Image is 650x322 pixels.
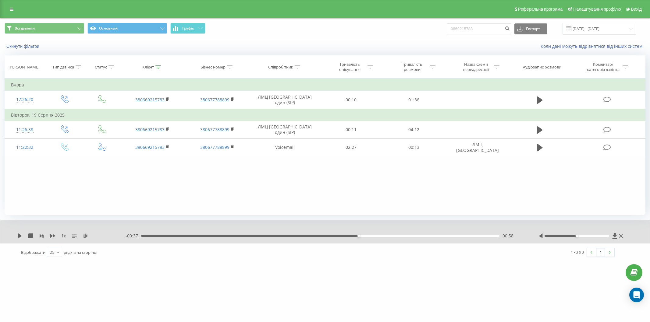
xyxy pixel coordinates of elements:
[200,97,229,103] a: 380677788899
[585,62,621,72] div: Коментар/категорія дзвінка
[126,233,141,239] span: - 00:37
[15,26,35,31] span: Всі дзвінки
[460,62,492,72] div: Назва схеми переадресації
[5,44,42,49] button: Скинути фільтри
[11,142,39,153] div: 11:22:32
[382,91,445,109] td: 01:36
[541,43,645,49] a: Коли дані можуть відрізнятися вiд інших систем
[250,121,320,138] td: ЛМЦ [GEOGRAPHIC_DATA] один (SIP)
[200,144,229,150] a: 380677788899
[382,121,445,138] td: 04:12
[268,65,293,70] div: Співробітник
[445,138,510,156] td: ЛМЦ [GEOGRAPHIC_DATA]
[518,7,563,12] span: Реферальна програма
[382,138,445,156] td: 00:13
[21,250,45,255] span: Відображати
[571,249,584,255] div: 1 - 3 з 3
[250,91,320,109] td: ЛМЦ [GEOGRAPHIC_DATA] один (SIP)
[320,121,382,138] td: 00:11
[629,288,644,302] div: Open Intercom Messenger
[135,144,165,150] a: 380669215783
[447,23,511,34] input: Пошук за номером
[596,248,605,257] a: 1
[50,249,55,255] div: 25
[320,91,382,109] td: 00:10
[503,233,513,239] span: 00:58
[9,65,39,70] div: [PERSON_NAME]
[250,138,320,156] td: Voicemail
[200,127,229,132] a: 380677788899
[11,124,39,136] div: 11:26:38
[514,23,547,34] button: Експорт
[182,26,194,30] span: Графік
[87,23,167,34] button: Основний
[396,62,428,72] div: Тривалість розмови
[523,65,561,70] div: Аудіозапис розмови
[320,138,382,156] td: 02:27
[135,127,165,132] a: 380669215783
[170,23,205,34] button: Графік
[52,65,74,70] div: Тип дзвінка
[5,23,84,34] button: Всі дзвінки
[142,65,154,70] div: Клієнт
[5,109,645,121] td: Вівторок, 19 Серпня 2025
[333,62,366,72] div: Тривалість очікування
[201,65,226,70] div: Бізнес номер
[95,65,107,70] div: Статус
[357,235,360,237] div: Accessibility label
[573,7,621,12] span: Налаштування профілю
[61,233,66,239] span: 1 x
[135,97,165,103] a: 380669215783
[11,94,39,106] div: 17:26:20
[576,235,578,237] div: Accessibility label
[631,7,642,12] span: Вихід
[64,250,97,255] span: рядків на сторінці
[5,79,645,91] td: Вчора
